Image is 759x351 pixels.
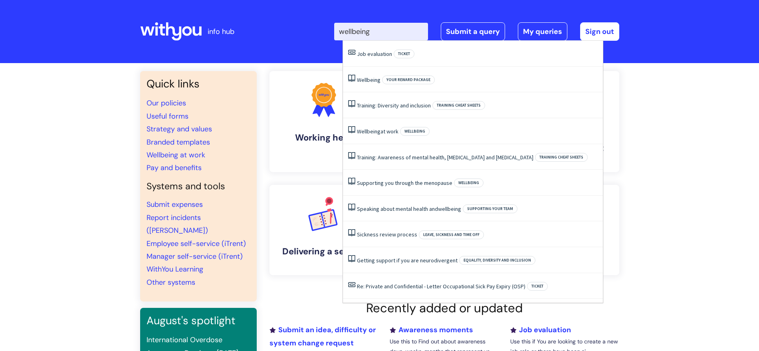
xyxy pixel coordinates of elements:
[438,205,461,212] span: wellbeing
[357,102,431,109] a: Training: Diversity and inclusion
[459,256,535,265] span: Equality, Diversity and Inclusion
[394,50,414,58] span: Ticket
[147,213,208,235] a: Report incidents ([PERSON_NAME])
[276,133,372,143] h4: Working here
[454,178,484,187] span: Wellbeing
[147,314,250,327] h3: August's spotlight
[441,22,505,41] a: Submit a query
[208,25,234,38] p: info hub
[276,246,372,257] h4: Delivering a service
[270,325,376,347] a: Submit an idea, difficulty or system change request
[400,127,430,136] span: Wellbeing
[382,75,435,84] span: Your reward package
[270,185,378,275] a: Delivering a service
[535,153,588,162] span: Training cheat sheets
[147,150,205,160] a: Wellbeing at work
[357,154,533,161] a: Training: Awareness of mental health, [MEDICAL_DATA] and [MEDICAL_DATA]
[147,163,202,173] a: Pay and benefits
[147,278,195,287] a: Other systems
[357,128,380,135] span: Wellbeing
[147,200,203,209] a: Submit expenses
[419,230,484,239] span: Leave, sickness and time off
[357,76,380,83] a: Wellbeing
[147,98,186,108] a: Our policies
[147,264,203,274] a: WithYou Learning
[527,282,548,291] span: Ticket
[357,283,525,290] a: Re: Private and Confidential - Letter Occupational Sick Pay Expiry (OSP)
[147,181,250,192] h4: Systems and tools
[518,22,567,41] a: My queries
[390,325,473,335] a: Awareness moments
[334,23,428,40] input: Search
[580,22,619,41] a: Sign out
[147,77,250,90] h3: Quick links
[357,128,398,135] a: Wellbeingat work
[270,301,619,315] h2: Recently added or updated
[357,231,417,238] a: Sickness review process
[357,179,452,186] a: Supporting you through the menopause
[147,239,246,248] a: Employee self-service (iTrent)
[147,252,243,261] a: Manager self-service (iTrent)
[357,257,458,264] a: Getting support if you are neurodivergent
[270,71,378,172] a: Working here
[357,205,461,212] a: Speaking about mental health andwellbeing
[147,124,212,134] a: Strategy and values
[357,50,392,58] a: Job evaluation
[334,22,619,41] div: | -
[432,101,485,110] span: Training cheat sheets
[147,111,188,121] a: Useful forms
[147,137,210,147] a: Branded templates
[463,204,517,213] span: Supporting your team
[510,325,571,335] a: Job evaluation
